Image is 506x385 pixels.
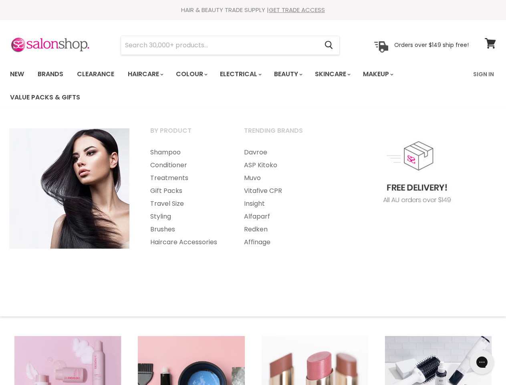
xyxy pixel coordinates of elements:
a: Clearance [71,66,120,83]
a: Alfaparf [234,210,326,223]
a: Value Packs & Gifts [4,89,86,106]
a: Conditioner [140,159,232,172]
a: Affinage [234,236,326,249]
a: Travel Size [140,197,232,210]
p: Orders over $149 ship free! [394,41,469,49]
a: Redken [234,223,326,236]
a: GET TRADE ACCESS [269,6,325,14]
a: Beauty [268,66,307,83]
a: By Product [140,124,232,144]
a: Treatments [140,172,232,184]
a: Haircare [122,66,168,83]
a: Haircare Accessories [140,236,232,249]
iframe: Gorgias live chat messenger [466,347,498,377]
a: Brushes [140,223,232,236]
input: Search [121,36,318,55]
a: Davroe [234,146,326,159]
ul: Main menu [4,63,468,109]
a: Colour [170,66,212,83]
a: Trending Brands [234,124,326,144]
ul: Main menu [140,146,232,249]
form: Product [121,36,340,55]
a: Brands [32,66,69,83]
a: Insight [234,197,326,210]
a: Muvo [234,172,326,184]
a: Styling [140,210,232,223]
a: Gift Packs [140,184,232,197]
a: Vitafive CPR [234,184,326,197]
a: Skincare [309,66,355,83]
button: Search [318,36,339,55]
a: ASP Kitoko [234,159,326,172]
a: New [4,66,30,83]
a: Sign In [468,66,499,83]
a: Electrical [214,66,266,83]
ul: Main menu [234,146,326,249]
a: Shampoo [140,146,232,159]
a: Makeup [357,66,398,83]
